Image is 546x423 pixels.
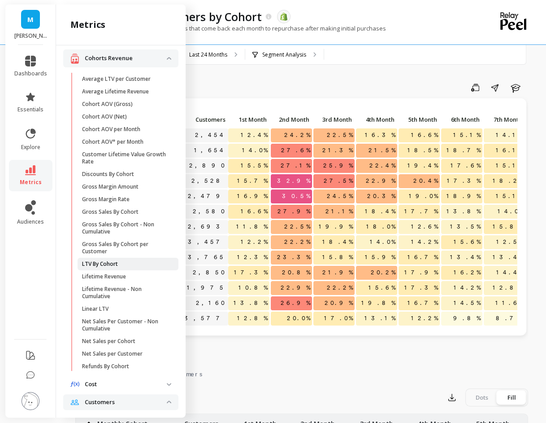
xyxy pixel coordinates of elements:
span: 16.2% [452,266,482,279]
span: 14.2% [452,281,482,295]
span: 22.5% [282,220,312,234]
span: 17.3% [232,266,269,279]
div: Toggle SortBy [483,113,526,127]
span: 13.8% [445,205,482,218]
span: 15.6% [367,281,397,295]
p: LTV By Cohort [82,260,118,268]
a: 2,580 [191,205,228,218]
p: Cohort AOV (Gross) [82,101,133,108]
p: Discounts By Cohort [82,171,134,178]
span: 16.6% [239,205,269,218]
span: 12.2% [239,235,269,249]
span: 12.4% [239,128,269,142]
img: down caret icon [167,401,171,403]
span: 26.9% [279,296,312,310]
p: Customers [85,398,167,407]
img: navigation item icon [70,381,79,387]
span: 20.3% [365,189,397,203]
span: 20.9% [323,296,355,310]
span: 19.4% [406,159,440,172]
span: 18.0% [364,220,397,234]
span: 13.5% [448,220,482,234]
a: 3,457 [186,235,228,249]
span: 25.9% [321,159,355,172]
p: Average LTV per Customer [82,75,151,83]
span: 16.3% [363,128,397,142]
span: 18.4% [321,235,355,249]
span: 22.4% [368,159,397,172]
span: 13.1% [363,312,397,325]
a: 2,693 [186,220,228,234]
p: Cohorts Revenue [85,54,167,63]
p: Martie [14,32,47,40]
span: 4th Month [358,116,394,123]
span: 15.8% [321,251,355,264]
h2: metrics [70,18,105,31]
p: 5th Month [399,113,440,126]
span: 24.2% [282,128,312,142]
span: Customers [176,116,225,123]
span: 16.1% [494,144,525,157]
p: 1st Month [228,113,269,126]
span: 22.9% [364,174,397,188]
p: The number of returning customers that come back each month to repurchase after making initial pu... [75,24,386,32]
span: 27.9% [276,205,312,218]
span: 15.1% [451,128,482,142]
p: Gross Sales By Cohort - Non Cumulative [82,221,168,235]
p: Net Sales per Customer [82,350,143,357]
span: 13.4% [491,251,525,264]
span: 11.8% [234,220,269,234]
p: Net Sales Per Customer - Non Cumulative [82,318,168,332]
span: 7th Month [485,116,522,123]
span: 21.1% [324,205,355,218]
div: Dots [467,390,497,405]
span: metrics [20,179,42,186]
span: 21.9% [321,266,355,279]
div: Toggle SortBy [174,113,217,127]
div: Toggle SortBy [441,113,483,127]
p: 2nd Month [271,113,312,126]
img: api.shopify.svg [280,13,288,21]
img: profile picture [22,392,39,410]
span: 17.3% [403,281,440,295]
p: Lifetime Revenue [82,273,126,280]
span: 12.6% [409,220,440,234]
span: 19.9% [317,220,355,234]
p: Cohort AOV per Month [82,126,140,133]
span: 24.5% [325,189,355,203]
span: 17.0% [322,312,355,325]
nav: Tabs [75,362,528,383]
span: 12.2% [409,312,440,325]
span: 3rd Month [315,116,352,123]
a: 2,890 [187,159,228,172]
span: 27.6% [279,144,312,157]
span: 21.3% [321,144,355,157]
a: 1,654 [192,144,228,157]
span: 27.5% [322,174,355,188]
span: 18.2% [491,174,525,188]
span: 11.6% [494,296,525,310]
span: 19.0% [407,189,440,203]
img: navigation item icon [70,53,79,64]
div: Toggle SortBy [228,113,270,127]
a: 2,850 [191,266,228,279]
div: Fill [497,390,526,405]
span: 15.5% [239,159,269,172]
span: 15.1% [494,189,525,203]
span: 6th Month [443,116,480,123]
img: navigation item icon [70,399,79,405]
span: 18.4% [363,205,397,218]
span: 16.7% [406,251,440,264]
span: 15.7% [235,174,269,188]
span: 16.6% [409,128,440,142]
span: 18.7% [445,144,482,157]
p: Last 24 Months [189,51,227,58]
span: 20.0% [285,312,312,325]
span: 2nd Month [273,116,309,123]
p: 3rd Month [313,113,355,126]
a: 3,765 [186,251,228,264]
p: Gross Sales By Cohort per Customer [82,241,168,255]
span: 20.4% [412,174,440,188]
span: 20.8% [280,266,312,279]
p: Net Sales per Cohort [82,338,135,345]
